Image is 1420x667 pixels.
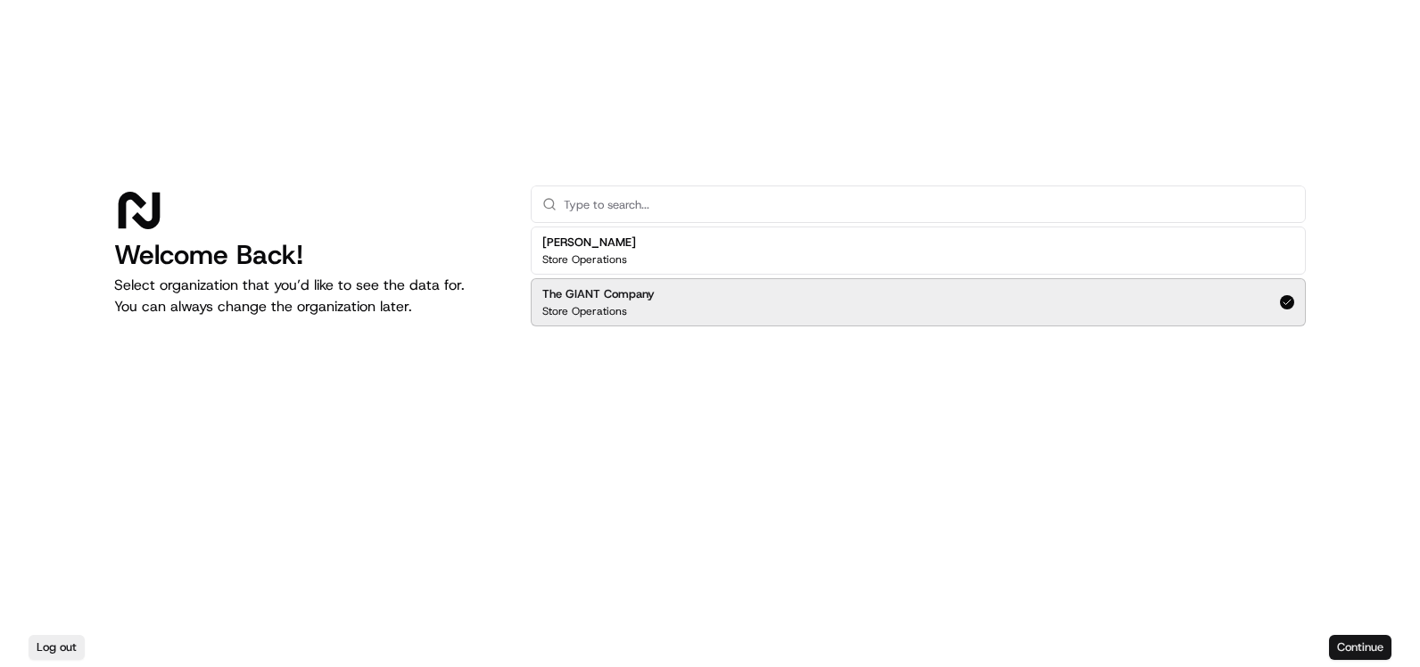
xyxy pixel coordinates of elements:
p: Store Operations [542,304,627,318]
h2: The GIANT Company [542,286,655,302]
button: Log out [29,635,85,660]
div: Suggestions [531,223,1306,330]
p: Select organization that you’d like to see the data for. You can always change the organization l... [114,275,502,317]
button: Continue [1329,635,1391,660]
p: Store Operations [542,252,627,267]
h2: [PERSON_NAME] [542,235,636,251]
input: Type to search... [564,186,1294,222]
h1: Welcome Back! [114,239,502,271]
